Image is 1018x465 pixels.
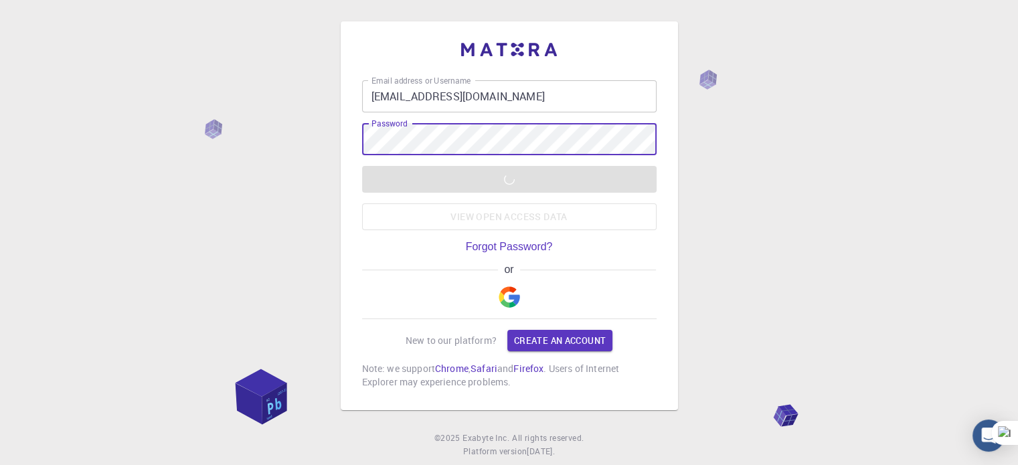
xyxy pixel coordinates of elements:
[512,432,584,445] span: All rights reserved.
[371,118,407,129] label: Password
[471,362,497,375] a: Safari
[507,330,612,351] a: Create an account
[972,420,1005,452] div: Open Intercom Messenger
[362,362,657,389] p: Note: we support , and . Users of Internet Explorer may experience problems.
[435,362,469,375] a: Chrome
[513,362,543,375] a: Firefox
[406,334,497,347] p: New to our platform?
[434,432,462,445] span: © 2025
[462,432,509,445] a: Exabyte Inc.
[498,264,520,276] span: or
[466,241,553,253] a: Forgot Password?
[462,432,509,443] span: Exabyte Inc.
[499,286,520,308] img: Google
[371,75,471,86] label: Email address or Username
[527,446,555,456] span: [DATE] .
[463,445,527,458] span: Platform version
[527,445,555,458] a: [DATE].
